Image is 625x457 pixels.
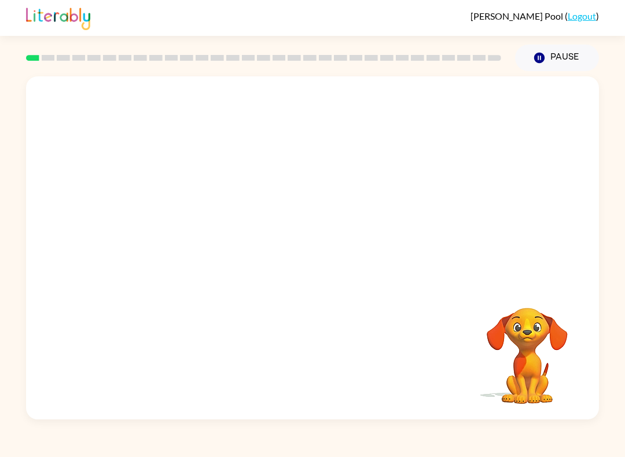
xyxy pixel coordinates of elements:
[568,10,596,21] a: Logout
[26,5,90,30] img: Literably
[469,290,585,406] video: Your browser must support playing .mp4 files to use Literably. Please try using another browser.
[470,10,565,21] span: [PERSON_NAME] Pool
[470,10,599,21] div: ( )
[515,45,599,71] button: Pause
